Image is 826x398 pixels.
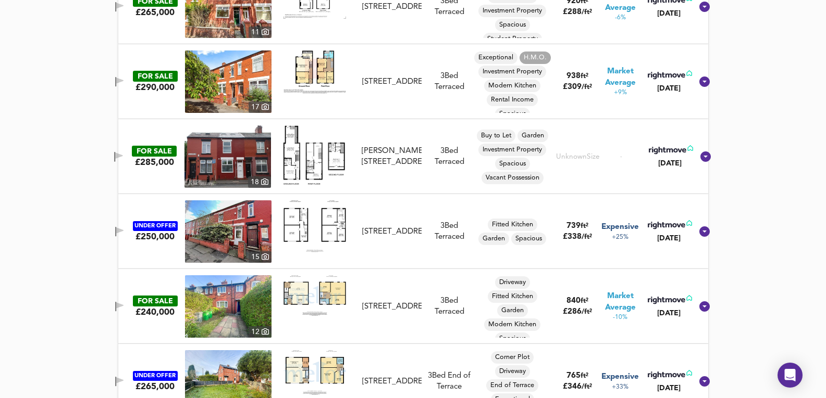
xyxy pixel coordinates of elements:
span: Market Average [598,291,643,313]
span: £ 286 [563,308,592,316]
span: Spacious [511,234,546,243]
div: £265,000 [135,381,175,392]
span: 765 [566,372,581,380]
span: Garden [497,306,528,315]
img: Floorplan [283,50,346,93]
div: 17 [249,101,272,113]
span: Expensive [601,222,639,233]
span: Spacious [495,109,530,119]
div: Exceptional [474,52,517,64]
div: [DATE] [646,83,692,94]
span: +25% [612,233,628,242]
div: Rental Income [487,94,538,106]
span: Buy to Let [477,131,515,140]
div: Vacant Possession [482,172,544,184]
div: Student Property [483,33,542,45]
svg: Show Details [698,225,711,238]
div: [STREET_ADDRESS] [362,2,422,12]
div: End of Terrace [486,379,538,392]
span: -10% [613,313,627,322]
a: property thumbnail 15 [185,200,272,263]
span: +33% [612,383,628,392]
svg: Show Details [698,75,711,88]
div: 3 Bed Terraced [426,221,473,243]
span: - [620,153,622,161]
span: / ft² [582,383,592,390]
div: FOR SALE [133,296,178,306]
div: [DATE] [646,8,692,19]
svg: Show Details [699,150,712,163]
span: Modern Kitchen [484,81,540,91]
div: UNDER OFFER [133,221,178,231]
span: ft² [581,298,588,304]
a: property thumbnail 17 [185,50,272,113]
div: £265,000 [135,7,175,18]
div: Open Intercom Messenger [778,363,803,388]
span: Exceptional [474,53,517,62]
span: Fitted Kitchen [488,220,537,229]
span: Market Average [598,66,643,88]
div: Driveway [495,365,530,378]
span: Spacious [495,334,530,343]
div: FOR SALE£285,000 property thumbnail 18 Floorplan[PERSON_NAME][STREET_ADDRESS]3Bed TerracedBuy to ... [118,119,708,194]
div: Fitted Kitchen [488,290,537,303]
svg: Show Details [698,1,711,13]
span: 938 [566,72,581,80]
div: FOR SALE£240,000 property thumbnail 12 Floorplan[STREET_ADDRESS]3Bed TerracedDrivewayFitted Kitch... [118,269,708,344]
img: Floorplan [283,350,346,395]
div: £250,000 [135,231,175,242]
div: FOR SALE [132,146,177,157]
span: Garden [517,131,548,140]
div: [DATE] [646,308,692,318]
span: +9% [614,88,627,97]
div: Driveway [495,276,530,289]
div: £285,000 [135,157,174,168]
span: ft² [581,223,588,229]
div: 15 [249,251,272,263]
div: Spacious [495,332,530,345]
div: FOR SALE£290,000 property thumbnail 17 Floorplan[STREET_ADDRESS]3Bed TerracedExceptionalH.M.O.Inv... [118,44,708,119]
span: Driveway [495,278,530,287]
div: 3 Bed Terraced [426,146,473,168]
img: property thumbnail [185,275,272,338]
div: Abergele road, Fallowfield, M14 6QW [358,301,426,312]
img: property thumbnail [185,200,272,263]
div: 18 [248,176,271,188]
div: Spacious [495,19,530,31]
div: Investment Property [478,5,546,17]
a: property thumbnail 12 [185,275,272,338]
span: / ft² [582,84,592,91]
span: 840 [566,297,581,305]
span: Spacious [495,20,530,30]
div: Braemar Road, Fallowfield, M14 6PW [358,226,426,237]
div: [STREET_ADDRESS] [362,301,422,312]
div: Modern Kitchen [484,318,540,331]
span: / ft² [582,309,592,315]
div: 11 [249,27,272,38]
span: H.M.O. [520,53,551,62]
div: Spacious [495,108,530,120]
svg: Show Details [698,375,711,388]
svg: Show Details [698,300,711,313]
span: Corner Plot [491,353,534,362]
img: property thumbnail [185,50,272,113]
div: Buy to Let [477,130,515,142]
div: Spacious [511,233,546,245]
div: £240,000 [135,306,175,318]
div: Corner Plot [491,351,534,364]
div: [DATE] [646,233,692,243]
span: ft² [581,73,588,80]
div: Braemar Road, Fallowfield, Manchester, M14 6PN [358,2,426,12]
img: Floorplan [283,275,346,315]
div: UNDER OFFER£250,000 property thumbnail 15 Floorplan[STREET_ADDRESS]3Bed TerracedFitted KitchenGar... [118,194,708,269]
div: Spacious [495,158,530,170]
div: [STREET_ADDRESS] [362,376,422,387]
div: Investment Property [478,144,546,156]
div: H.M.O. [520,52,551,64]
div: FOR SALE [133,71,178,82]
div: Modern Kitchen [484,80,540,92]
span: Spacious [495,159,530,169]
span: £ 346 [563,383,592,391]
div: Garden [478,233,509,245]
span: Student Property [483,34,542,44]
